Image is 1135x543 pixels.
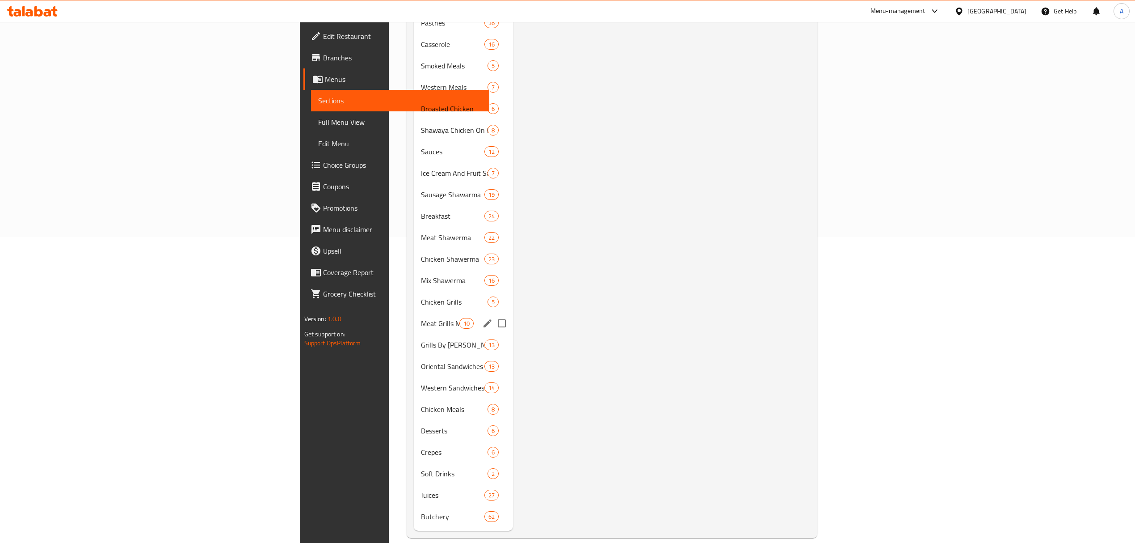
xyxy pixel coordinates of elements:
[1120,6,1123,16] span: A
[421,404,488,415] span: Chicken Meals
[414,162,513,184] div: Ice Cream And Fruit Salads7
[414,270,513,291] div: Mix Shawerma16
[488,125,499,136] div: items
[323,224,482,235] span: Menu disclaimer
[325,74,482,85] span: Menus
[421,468,488,479] span: Soft Drinks
[303,25,489,47] a: Edit Restaurant
[481,317,494,330] button: edit
[414,184,513,205] div: Sausage Shawarma19
[485,148,498,156] span: 12
[323,31,482,42] span: Edit Restaurant
[488,404,499,415] div: items
[421,39,484,50] div: Casserole
[414,55,513,76] div: Smoked Meals5
[485,276,498,285] span: 16
[488,470,498,478] span: 2
[484,211,499,221] div: items
[421,361,484,372] span: Oriental Sandwiches
[421,168,488,178] div: Ice Cream And Fruit Salads
[414,119,513,141] div: Shawaya Chicken On Machine8
[421,103,488,114] span: Broasted Chicken
[421,146,484,157] span: Sauces
[488,169,498,178] span: 7
[421,490,484,501] span: Juices
[488,126,498,135] span: 8
[488,297,499,307] div: items
[414,141,513,162] div: Sauces12
[485,40,498,49] span: 16
[485,384,498,392] span: 14
[421,125,488,136] span: Shawaya Chicken On Machine
[303,283,489,305] a: Grocery Checklist
[303,219,489,240] a: Menu disclaimer
[414,463,513,484] div: Soft Drinks2
[414,356,513,377] div: Oriental Sandwiches13
[459,318,474,329] div: items
[414,484,513,506] div: Juices27
[484,382,499,393] div: items
[421,511,484,522] span: Butchery
[303,47,489,68] a: Branches
[323,181,482,192] span: Coupons
[488,168,499,178] div: items
[488,60,499,71] div: items
[421,318,459,329] div: Meat Grills Meals
[414,399,513,420] div: Chicken Meals8
[414,441,513,463] div: Crepes6
[421,275,484,286] div: Mix Shawerma
[484,490,499,501] div: items
[484,189,499,200] div: items
[414,12,513,34] div: Pastries36
[311,111,489,133] a: Full Menu View
[488,83,498,92] span: 7
[485,233,498,242] span: 22
[484,17,499,28] div: items
[485,341,498,349] span: 13
[488,425,499,436] div: items
[414,377,513,399] div: Western Sandwiches14
[318,117,482,127] span: Full Menu View
[414,98,513,119] div: Broasted Chicken6
[421,447,488,458] span: Crepes
[484,39,499,50] div: items
[304,328,345,340] span: Get support on:
[421,82,488,93] span: Western Meals
[304,337,361,349] a: Support.OpsPlatform
[421,254,484,264] div: Chicken Shawerma
[421,232,484,243] span: Meat Shawerma
[414,420,513,441] div: Desserts6
[421,297,488,307] span: Chicken Grills
[488,447,499,458] div: items
[485,491,498,500] span: 27
[484,232,499,243] div: items
[488,298,498,306] span: 5
[421,60,488,71] span: Smoked Meals
[421,425,488,436] span: Desserts
[485,362,498,371] span: 13
[303,154,489,176] a: Choice Groups
[421,17,484,28] span: Pastries
[414,227,513,248] div: Meat Shawerma22
[485,255,498,263] span: 23
[414,506,513,527] div: Butchery62
[323,160,482,170] span: Choice Groups
[484,511,499,522] div: items
[488,103,499,114] div: items
[421,339,484,350] span: Grills By [PERSON_NAME]
[421,211,484,221] span: Breakfast
[488,448,498,457] span: 6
